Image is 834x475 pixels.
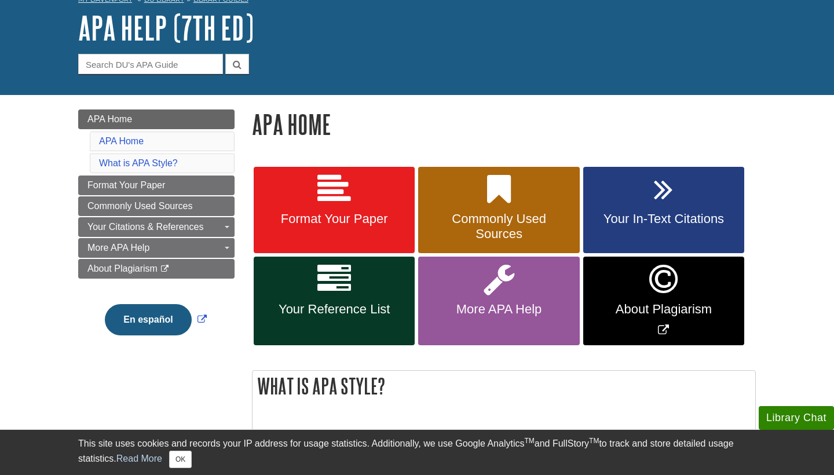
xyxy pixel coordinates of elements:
[160,265,170,273] i: This link opens in a new window
[759,406,834,430] button: Library Chat
[427,211,570,242] span: Commonly Used Sources
[87,201,192,211] span: Commonly Used Sources
[78,176,235,195] a: Format Your Paper
[418,257,579,345] a: More APA Help
[78,259,235,279] a: About Plagiarism
[252,109,756,139] h1: APA Home
[169,451,192,468] button: Close
[102,315,209,324] a: Link opens in new window
[418,167,579,254] a: Commonly Used Sources
[583,167,744,254] a: Your In-Text Citations
[78,217,235,237] a: Your Citations & References
[427,302,570,317] span: More APA Help
[524,437,534,445] sup: TM
[589,437,599,445] sup: TM
[78,437,756,468] div: This site uses cookies and records your IP address for usage statistics. Additionally, we use Goo...
[592,302,736,317] span: About Plagiarism
[87,114,132,124] span: APA Home
[253,371,755,401] h2: What is APA Style?
[78,109,235,355] div: Guide Page Menu
[78,10,254,46] a: APA Help (7th Ed)
[99,158,178,168] a: What is APA Style?
[262,302,406,317] span: Your Reference List
[99,136,144,146] a: APA Home
[87,180,165,190] span: Format Your Paper
[87,243,149,253] span: More APA Help
[592,211,736,226] span: Your In-Text Citations
[87,264,158,273] span: About Plagiarism
[254,167,415,254] a: Format Your Paper
[116,454,162,463] a: Read More
[78,54,223,74] input: Search DU's APA Guide
[105,304,191,335] button: En español
[78,196,235,216] a: Commonly Used Sources
[78,238,235,258] a: More APA Help
[254,257,415,345] a: Your Reference List
[262,211,406,226] span: Format Your Paper
[583,257,744,345] a: Link opens in new window
[78,109,235,129] a: APA Home
[87,222,203,232] span: Your Citations & References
